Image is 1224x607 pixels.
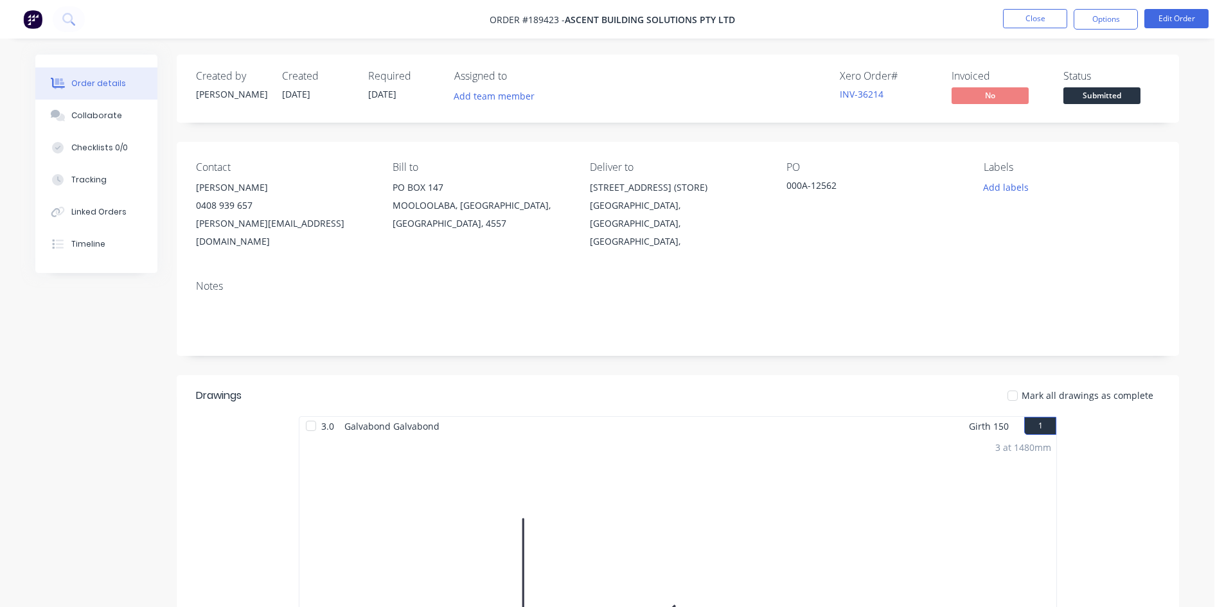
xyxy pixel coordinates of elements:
[590,197,766,251] div: [GEOGRAPHIC_DATA], [GEOGRAPHIC_DATA], [GEOGRAPHIC_DATA],
[1022,389,1153,402] span: Mark all drawings as complete
[590,179,766,251] div: [STREET_ADDRESS] (STORE)[GEOGRAPHIC_DATA], [GEOGRAPHIC_DATA], [GEOGRAPHIC_DATA],
[71,206,127,218] div: Linked Orders
[196,197,372,215] div: 0408 939 657
[339,417,445,435] span: Galvabond Galvabond
[196,388,242,403] div: Drawings
[368,70,439,82] div: Required
[393,197,569,233] div: MOOLOOLABA, [GEOGRAPHIC_DATA], [GEOGRAPHIC_DATA], 4557
[368,88,396,100] span: [DATE]
[23,10,42,29] img: Factory
[35,196,157,228] button: Linked Orders
[282,88,310,100] span: [DATE]
[565,13,735,26] span: ASCENT BUILDING SOLUTIONS PTY LTD
[590,179,766,197] div: [STREET_ADDRESS] (STORE)
[35,67,157,100] button: Order details
[590,161,766,173] div: Deliver to
[995,441,1051,454] div: 3 at 1480mm
[969,417,1009,435] span: Girth 150
[196,87,267,101] div: [PERSON_NAME]
[1024,417,1056,435] button: 1
[71,142,128,154] div: Checklists 0/0
[71,238,105,250] div: Timeline
[196,70,267,82] div: Created by
[35,132,157,164] button: Checklists 0/0
[393,161,569,173] div: Bill to
[35,164,157,196] button: Tracking
[35,228,157,260] button: Timeline
[786,161,962,173] div: PO
[952,70,1048,82] div: Invoiced
[490,13,565,26] span: Order #189423 -
[196,179,372,251] div: [PERSON_NAME]0408 939 657[PERSON_NAME][EMAIL_ADDRESS][DOMAIN_NAME]
[196,215,372,251] div: [PERSON_NAME][EMAIL_ADDRESS][DOMAIN_NAME]
[196,179,372,197] div: [PERSON_NAME]
[71,110,122,121] div: Collaborate
[282,70,353,82] div: Created
[840,70,936,82] div: Xero Order #
[71,174,107,186] div: Tracking
[952,87,1029,103] span: No
[393,179,569,233] div: PO BOX 147MOOLOOLABA, [GEOGRAPHIC_DATA], [GEOGRAPHIC_DATA], 4557
[1003,9,1067,28] button: Close
[316,417,339,435] span: 3.0
[196,280,1160,292] div: Notes
[393,179,569,197] div: PO BOX 147
[1063,70,1160,82] div: Status
[71,78,126,89] div: Order details
[454,87,542,105] button: Add team member
[196,161,372,173] div: Contact
[1063,87,1140,107] button: Submitted
[984,161,1160,173] div: Labels
[1074,9,1138,30] button: Options
[35,100,157,132] button: Collaborate
[1144,9,1209,28] button: Edit Order
[976,179,1035,196] button: Add labels
[840,88,883,100] a: INV-36214
[786,179,947,197] div: 000A-12562
[447,87,542,105] button: Add team member
[454,70,583,82] div: Assigned to
[1063,87,1140,103] span: Submitted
